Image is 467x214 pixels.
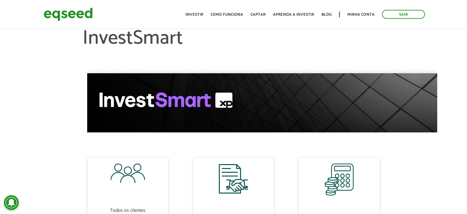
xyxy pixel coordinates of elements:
a: Sair [382,10,425,19]
h1: InvestSmart [83,28,385,68]
img: IS-logo.png [99,92,232,108]
a: Minha conta [347,13,375,17]
img: relatorios-assessor-contratos-emitidos.svg [218,164,249,201]
a: Como funciona [211,13,243,17]
a: Aprenda a investir [273,13,314,17]
a: Blog [321,13,332,17]
img: relatorios-assessor-contratos-liquidados.svg [325,164,354,196]
a: Captar [251,13,266,17]
a: Investir [185,13,203,17]
img: relatorios-assessor-meus-clientes.svg [111,164,145,183]
img: EqSeed [44,6,93,22]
